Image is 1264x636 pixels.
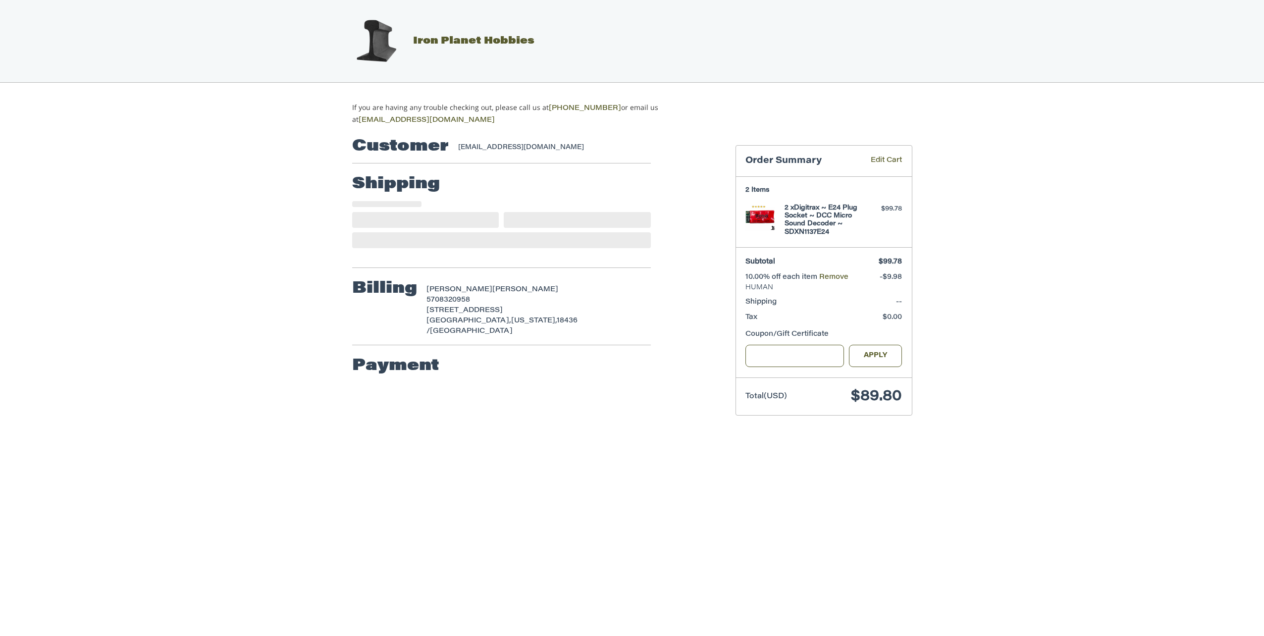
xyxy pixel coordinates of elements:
[849,345,902,367] button: Apply
[883,314,902,321] span: $0.00
[413,36,534,46] span: Iron Planet Hobbies
[426,307,503,314] span: [STREET_ADDRESS]
[745,259,775,265] span: Subtotal
[359,117,495,124] a: [EMAIL_ADDRESS][DOMAIN_NAME]
[352,356,439,376] h2: Payment
[352,137,449,157] h2: Customer
[896,299,902,306] span: --
[511,318,557,324] span: [US_STATE],
[745,314,757,321] span: Tax
[426,297,470,304] span: 5708320958
[745,283,902,293] span: HUMAN
[492,286,558,293] span: [PERSON_NAME]
[745,156,856,167] h3: Order Summary
[785,204,860,236] h4: 2 x Digitrax ~ E24 Plug Socket ~ DCC Micro Sound Decoder ~ SDXN1137E24
[352,174,440,194] h2: Shipping
[341,36,534,46] a: Iron Planet Hobbies
[745,274,819,281] span: 10.00% off each item
[745,186,902,194] h3: 2 Items
[745,299,777,306] span: Shipping
[819,274,848,281] a: Remove
[745,393,787,400] span: Total (USD)
[351,16,401,66] img: Iron Planet Hobbies
[458,143,641,153] div: [EMAIL_ADDRESS][DOMAIN_NAME]
[352,102,689,126] p: If you are having any trouble checking out, please call us at or email us at
[549,105,621,112] a: [PHONE_NUMBER]
[430,328,513,335] span: [GEOGRAPHIC_DATA]
[856,156,902,167] a: Edit Cart
[745,329,902,340] div: Coupon/Gift Certificate
[352,279,417,299] h2: Billing
[880,274,902,281] span: -$9.98
[879,259,902,265] span: $99.78
[745,345,844,367] input: Gift Certificate or Coupon Code
[426,318,511,324] span: [GEOGRAPHIC_DATA],
[426,286,492,293] span: [PERSON_NAME]
[863,204,902,214] div: $99.78
[851,389,902,404] span: $89.80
